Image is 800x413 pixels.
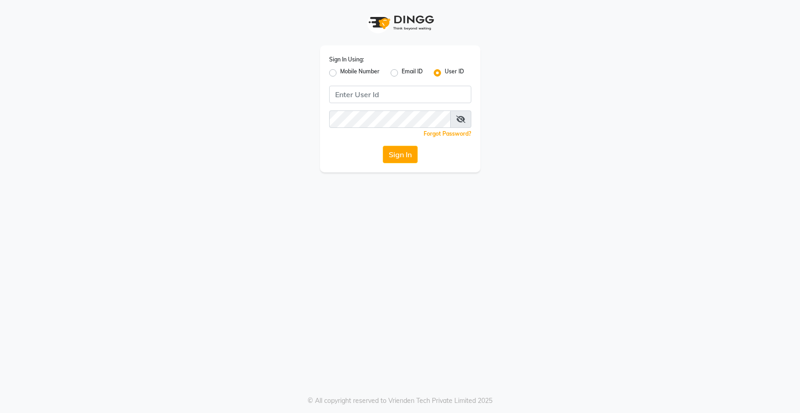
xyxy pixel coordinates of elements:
input: Username [329,110,451,128]
label: Sign In Using: [329,55,364,64]
input: Username [329,86,471,103]
a: Forgot Password? [424,130,471,137]
button: Sign In [383,146,418,163]
label: Email ID [402,67,423,78]
label: Mobile Number [340,67,380,78]
img: logo1.svg [364,9,437,36]
label: User ID [445,67,464,78]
